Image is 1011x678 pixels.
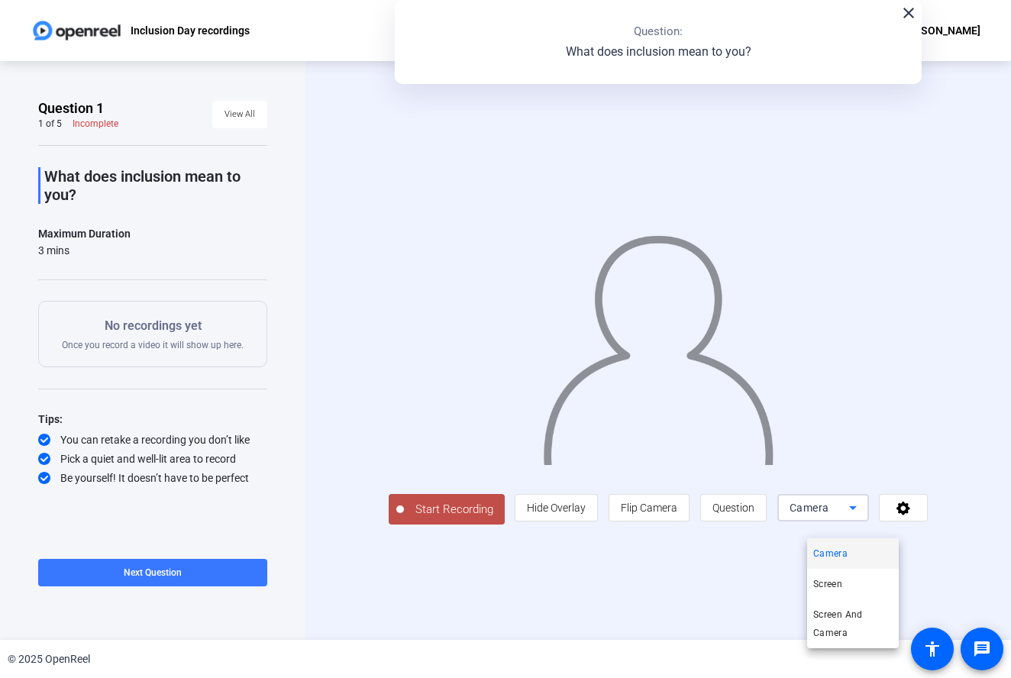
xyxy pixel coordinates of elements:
p: Question: [634,23,683,40]
mat-icon: close [900,4,918,22]
span: Camera [813,544,848,563]
span: Screen [813,575,842,593]
p: What does inclusion mean to you? [566,43,751,61]
span: Screen And Camera [813,605,893,642]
